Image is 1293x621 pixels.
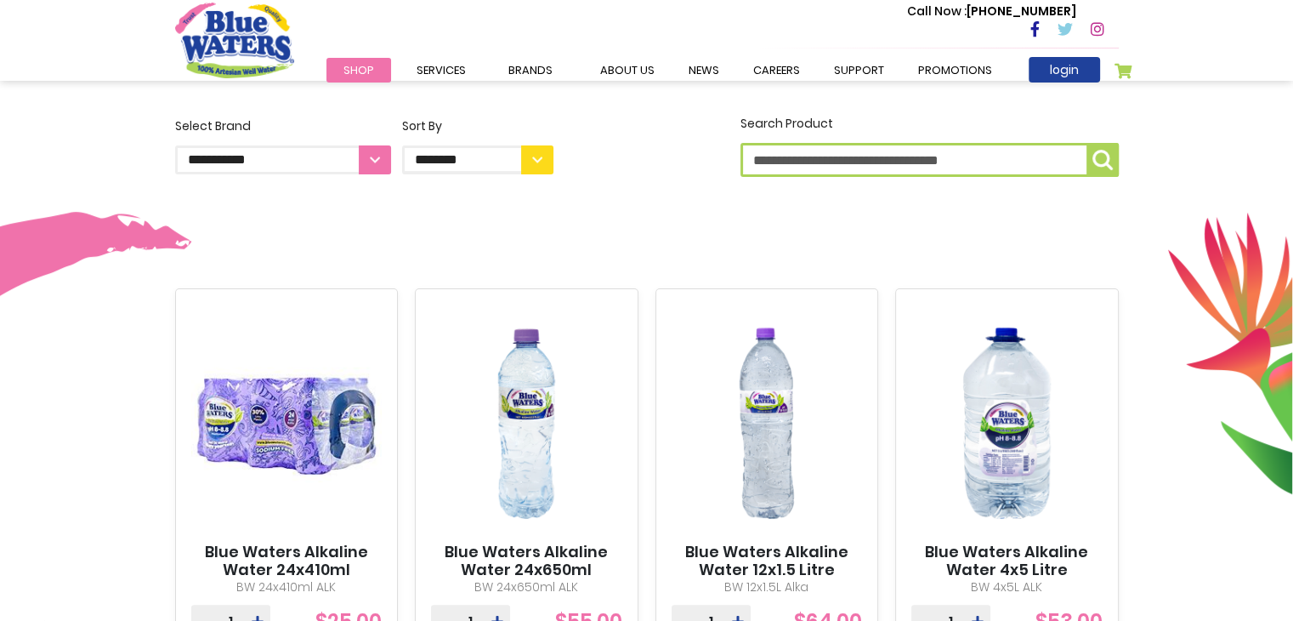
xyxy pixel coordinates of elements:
label: Select Brand [175,117,391,174]
a: support [817,58,901,83]
span: Brands [508,62,553,78]
div: Sort By [402,117,553,135]
p: [PHONE_NUMBER] [907,3,1076,20]
a: Blue Waters Alkaline Water 4x5 Litre [911,543,1103,579]
img: Blue Waters Alkaline Water 24x410ml [191,304,383,543]
span: Services [417,62,466,78]
label: Search Product [740,115,1119,177]
select: Select Brand [175,145,391,174]
span: Shop [343,62,374,78]
a: Blue Waters Alkaline Water 12x1.5 Litre [672,543,863,579]
span: Call Now : [907,3,967,20]
a: News [672,58,736,83]
p: BW 4x5L ALK [911,578,1103,596]
a: Blue Waters Alkaline Water 24x650ml Regular [431,543,622,598]
input: Search Product [740,143,1119,177]
p: BW 24x410ml ALK [191,578,383,596]
a: login [1029,57,1100,83]
a: about us [583,58,672,83]
a: careers [736,58,817,83]
img: Blue Waters Alkaline Water 12x1.5 Litre [672,304,863,543]
img: Blue Waters Alkaline Water 24x650ml Regular [431,304,622,543]
img: search-icon.png [1092,150,1113,170]
img: Blue Waters Alkaline Water 4x5 Litre [911,304,1103,543]
button: Search Product [1086,143,1119,177]
a: store logo [175,3,294,77]
p: BW 12x1.5L Alka [672,578,863,596]
a: Blue Waters Alkaline Water 24x410ml [191,543,383,579]
a: Promotions [901,58,1009,83]
select: Sort By [402,145,553,174]
p: BW 24x650ml ALK [431,578,622,596]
